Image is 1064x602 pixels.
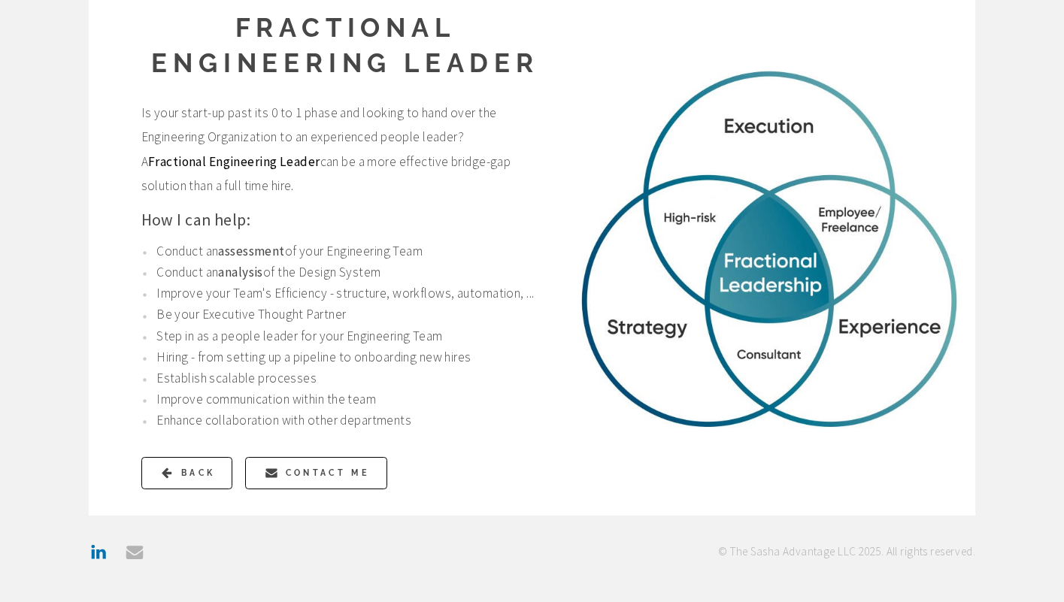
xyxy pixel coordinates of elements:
[156,327,544,346] p: Step in as a people leader for your Engineering Team
[520,544,544,558] a: Blog
[156,263,544,283] p: Conduct an of the Design System
[156,284,544,304] p: Improve your Team's Efficiency - structure, workflows, automation, ...
[141,205,544,236] p: How I can help:
[685,541,975,562] h1: © The Sasha Advantage LLC 2025. All rights reserved.
[148,153,320,170] strong: Fractional Engineering Leader
[286,457,370,489] span: Contact Me
[156,242,544,262] p: Conduct an of your Engineering Team
[141,101,544,198] span: Is your start-up past its 0 to 1 phase and looking to hand over the Engineering Organization to a...
[156,348,544,368] p: Hiring - from setting up a pipeline to onboarding new hires
[181,457,215,489] span: Back
[156,369,544,389] p: Establish scalable processes
[218,243,284,259] strong: assessment
[156,305,544,325] p: Be your Executive Thought Partner
[245,457,386,489] a: Contact Me
[141,457,232,489] a: Back
[156,390,544,410] p: Improve communication within the team
[156,411,544,431] p: Enhance collaboration with other departments
[141,10,550,81] h2: Fractional Engineering Leader
[218,264,262,280] strong: analysis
